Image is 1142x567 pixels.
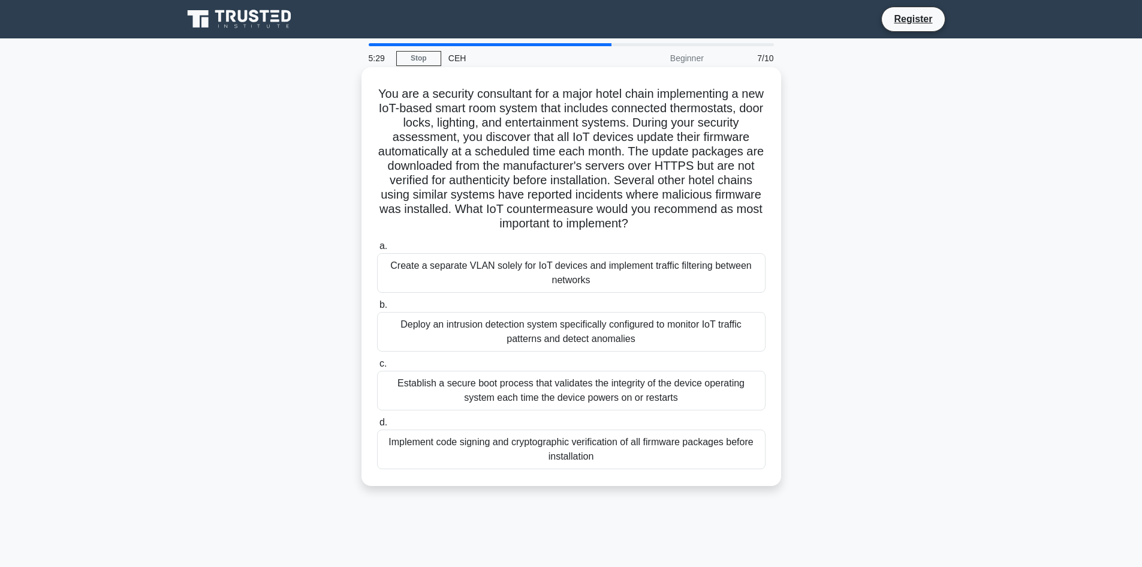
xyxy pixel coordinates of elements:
span: d. [379,417,387,427]
div: Deploy an intrusion detection system specifically configured to monitor IoT traffic patterns and ... [377,312,766,352]
span: a. [379,241,387,251]
div: 7/10 [711,46,781,70]
div: Beginner [606,46,711,70]
span: b. [379,299,387,310]
div: 5:29 [361,46,396,70]
a: Register [887,11,939,26]
div: Implement code signing and cryptographic verification of all firmware packages before installation [377,430,766,469]
a: Stop [396,51,441,66]
h5: You are a security consultant for a major hotel chain implementing a new IoT-based smart room sys... [376,86,767,232]
div: Create a separate VLAN solely for IoT devices and implement traffic filtering between networks [377,253,766,293]
div: Establish a secure boot process that validates the integrity of the device operating system each ... [377,371,766,410]
div: CEH [441,46,606,70]
span: c. [379,358,387,368]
